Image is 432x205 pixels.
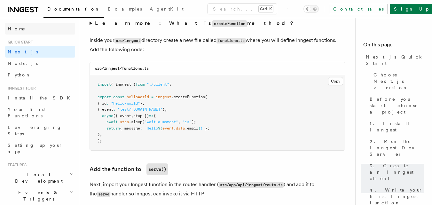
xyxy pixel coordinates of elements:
[5,69,75,81] a: Python
[8,26,26,32] span: Home
[90,180,345,199] p: Next, import your Inngest function in the routes handler ( ) and add it to the handler so Inngest...
[329,4,388,14] a: Contact sales
[5,162,27,168] span: Features
[145,120,178,124] span: "wait-a-moment"
[97,192,110,197] code: serve
[174,126,176,130] span: .
[8,72,31,77] span: Python
[104,2,146,17] a: Examples
[371,69,424,93] a: Choose Next.js version
[114,38,141,43] code: src/inngest
[43,2,104,18] a: Documentation
[370,96,424,115] span: Before you start: choose a project
[367,93,424,118] a: Before you start: choose a project
[95,20,295,26] strong: Learn more: What is method?
[5,171,70,184] span: Local Development
[5,169,75,187] button: Local Development
[373,72,424,91] span: Choose Next.js version
[212,20,247,27] code: createFunction
[370,162,424,182] span: 3. Create an Inngest client
[150,6,184,12] span: AgentKit
[120,126,140,130] span: { message
[367,136,424,160] a: 2. Run the Inngest Dev Server
[169,82,171,87] span: ;
[165,107,167,112] span: ,
[5,104,75,122] a: Your first Functions
[5,187,75,205] button: Events & Triggers
[5,92,75,104] a: Install the SDK
[5,58,75,69] a: Node.js
[98,101,106,106] span: { id
[106,120,118,124] span: await
[153,114,156,118] span: {
[5,46,75,58] a: Next.js
[136,82,145,87] span: from
[151,95,153,99] span: =
[367,118,424,136] a: 1. Install Inngest
[192,120,196,124] span: );
[171,95,205,99] span: .createFunction
[5,86,36,91] span: Inngest tour
[133,114,149,118] span: step })
[146,2,187,17] a: AgentKit
[131,114,133,118] span: ,
[328,77,343,85] button: Copy
[127,95,149,99] span: helloWorld
[140,101,142,106] span: }
[363,41,424,51] h4: On this page
[158,126,162,130] span: ${
[363,51,424,69] a: Next.js Quick Start
[149,114,153,118] span: =>
[113,107,115,112] span: :
[8,125,62,136] span: Leveraging Steps
[140,126,142,130] span: :
[5,23,75,35] a: Home
[5,139,75,157] a: Setting up your app
[219,182,284,188] code: src/app/api/inngest/route.ts
[303,5,319,13] button: Toggle dark mode
[47,6,100,12] span: Documentation
[162,126,174,130] span: event
[98,107,113,112] span: { event
[108,6,142,12] span: Examples
[98,82,111,87] span: import
[200,126,205,130] span: !`
[208,4,277,14] button: Search...Ctrl+K
[205,95,207,99] span: (
[5,189,70,202] span: Events & Triggers
[111,82,136,87] span: { inngest }
[147,82,169,87] span: "./client"
[146,163,168,175] code: serve()
[183,120,192,124] span: "1s"
[111,101,140,106] span: "hello-world"
[178,120,180,124] span: ,
[205,126,209,130] span: };
[216,38,246,43] code: functions.ts
[367,160,424,184] a: 3. Create an Inngest client
[156,95,171,99] span: inngest
[106,126,120,130] span: return
[8,143,63,154] span: Setting up your app
[100,132,102,137] span: ,
[8,95,74,100] span: Install the SDK
[259,6,273,12] kbd: Ctrl+K
[90,36,345,54] p: Inside your directory create a new file called where you will define Inngest functions. Add the f...
[142,120,145,124] span: (
[129,120,142,124] span: .sleep
[198,126,200,130] span: }
[98,132,100,137] span: }
[145,126,158,130] span: `Hello
[8,61,38,66] span: Node.js
[113,114,131,118] span: ({ event
[8,107,46,118] span: Your first Functions
[162,107,165,112] span: }
[102,114,113,118] span: async
[113,95,124,99] span: const
[185,126,198,130] span: .email
[5,122,75,139] a: Leveraging Steps
[142,101,145,106] span: ,
[118,107,162,112] span: "test/[DOMAIN_NAME]"
[106,101,109,106] span: :
[98,95,111,99] span: export
[366,54,424,67] span: Next.js Quick Start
